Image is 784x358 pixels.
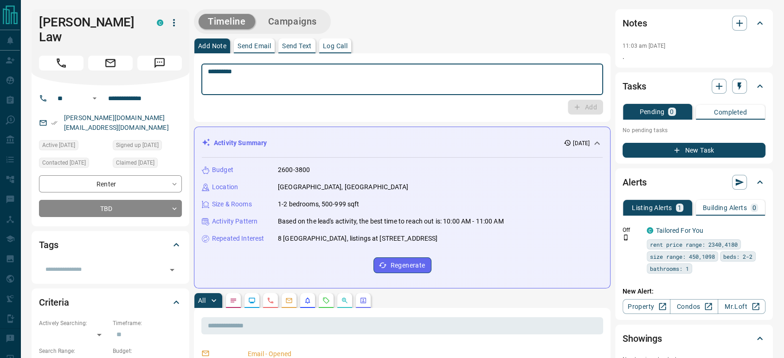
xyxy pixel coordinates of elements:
p: Add Note [198,43,226,49]
p: . [623,52,765,62]
h2: Tags [39,237,58,252]
p: 0 [752,205,756,211]
span: beds: 2-2 [723,252,752,261]
h2: Notes [623,16,647,31]
div: Tags [39,234,182,256]
p: Location [212,182,238,192]
h2: Showings [623,331,662,346]
h2: Criteria [39,295,69,310]
p: 0 [670,109,674,115]
p: Timeframe: [113,319,182,327]
p: [GEOGRAPHIC_DATA], [GEOGRAPHIC_DATA] [278,182,408,192]
p: Budget: [113,347,182,355]
h2: Tasks [623,79,646,94]
div: Criteria [39,291,182,313]
div: Mon Aug 11 2025 [39,158,108,171]
svg: Lead Browsing Activity [248,297,256,304]
p: Off [623,226,641,234]
button: Open [89,93,100,104]
span: Call [39,56,84,70]
div: Renter [39,175,182,192]
p: 8 [GEOGRAPHIC_DATA], listings at [STREET_ADDRESS] [278,234,437,243]
button: New Task [623,143,765,158]
div: Mon Aug 11 2025 [113,140,182,153]
p: Actively Searching: [39,319,108,327]
div: Activity Summary[DATE] [202,134,603,152]
p: No pending tasks [623,123,765,137]
span: size range: 450,1098 [650,252,715,261]
p: All [198,297,206,304]
p: Building Alerts [703,205,747,211]
svg: Email Verified [51,120,58,126]
svg: Notes [230,297,237,304]
a: Condos [670,299,718,314]
div: condos.ca [157,19,163,26]
p: Send Email [238,43,271,49]
button: Campaigns [259,14,326,29]
span: Message [137,56,182,70]
p: Activity Summary [214,138,267,148]
span: Claimed [DATE] [116,158,154,167]
div: Alerts [623,171,765,193]
a: Mr.Loft [718,299,765,314]
p: Based on the lead's activity, the best time to reach out is: 10:00 AM - 11:00 AM [278,217,504,226]
button: Regenerate [373,257,431,273]
div: Mon Aug 11 2025 [39,140,108,153]
p: Completed [714,109,747,115]
p: Log Call [323,43,347,49]
p: Send Text [282,43,312,49]
span: Contacted [DATE] [42,158,86,167]
div: Notes [623,12,765,34]
a: Property [623,299,670,314]
div: Showings [623,327,765,350]
p: [DATE] [573,139,590,147]
p: New Alert: [623,287,765,296]
svg: Requests [322,297,330,304]
p: Listing Alerts [632,205,672,211]
p: 1 [678,205,681,211]
span: rent price range: 2340,4180 [650,240,738,249]
span: bathrooms: 1 [650,264,689,273]
svg: Calls [267,297,274,304]
p: Repeated Interest [212,234,264,243]
svg: Agent Actions [360,297,367,304]
p: Budget [212,165,233,175]
span: Signed up [DATE] [116,141,159,150]
p: Size & Rooms [212,199,252,209]
div: Tasks [623,75,765,97]
h1: [PERSON_NAME] Law [39,15,143,45]
svg: Opportunities [341,297,348,304]
p: Activity Pattern [212,217,257,226]
span: Email [88,56,133,70]
p: Search Range: [39,347,108,355]
p: Pending [639,109,664,115]
button: Timeline [199,14,255,29]
h2: Alerts [623,175,647,190]
div: TBD [39,200,182,217]
svg: Push Notification Only [623,234,629,241]
span: Active [DATE] [42,141,75,150]
svg: Listing Alerts [304,297,311,304]
div: Mon Aug 11 2025 [113,158,182,171]
p: 11:03 am [DATE] [623,43,665,49]
a: [PERSON_NAME][DOMAIN_NAME][EMAIL_ADDRESS][DOMAIN_NAME] [64,114,169,131]
button: Open [166,263,179,276]
p: 2600-3800 [278,165,310,175]
div: condos.ca [647,227,653,234]
a: Tailored For You [656,227,703,234]
p: 1-2 bedrooms, 500-999 sqft [278,199,359,209]
svg: Emails [285,297,293,304]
